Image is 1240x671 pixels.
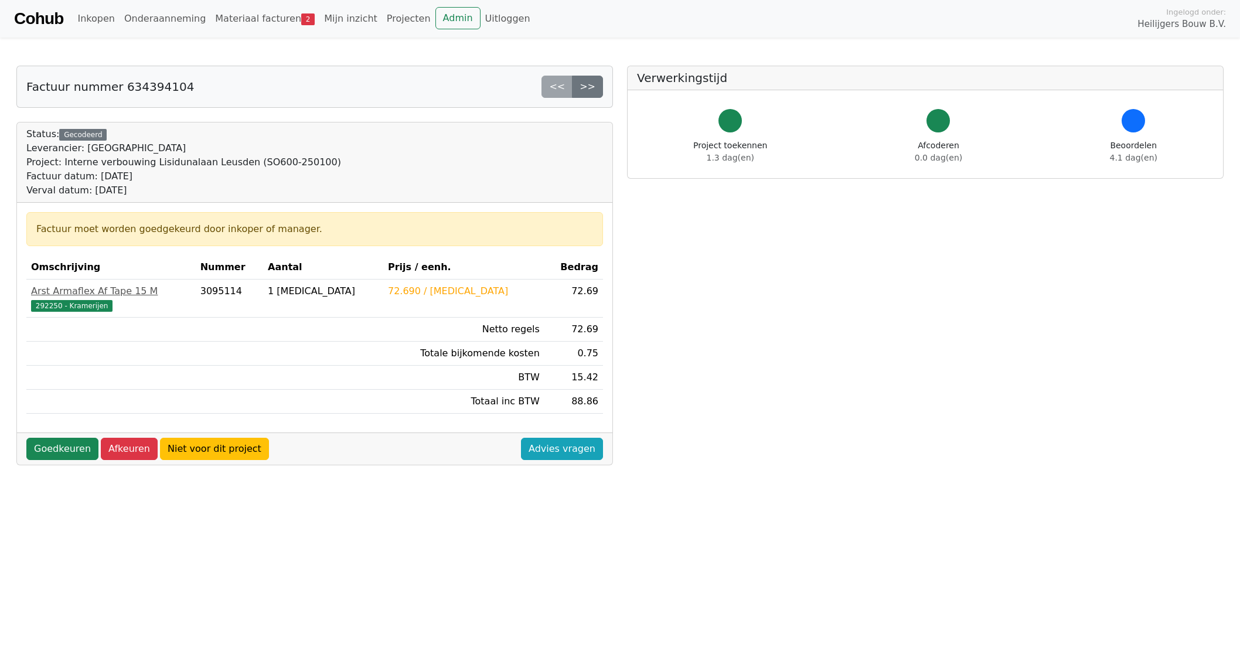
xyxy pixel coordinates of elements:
th: Nummer [196,256,263,280]
div: Project toekennen [693,139,767,164]
a: Goedkeuren [26,438,98,460]
div: Gecodeerd [59,129,107,141]
td: 0.75 [544,342,603,366]
a: Inkopen [73,7,119,30]
a: Mijn inzicht [319,7,382,30]
span: Ingelogd onder: [1166,6,1226,18]
h5: Verwerkingstijd [637,71,1214,85]
a: Admin [435,7,481,29]
a: >> [572,76,603,98]
span: 292250 - Kramerijen [31,300,113,312]
td: 72.69 [544,280,603,318]
div: Arst Armaflex Af Tape 15 M [31,284,191,298]
div: Verval datum: [DATE] [26,183,341,197]
td: 15.42 [544,366,603,390]
a: Niet voor dit project [160,438,269,460]
div: 72.690 / [MEDICAL_DATA] [388,284,540,298]
a: Advies vragen [521,438,603,460]
a: Onderaanneming [120,7,210,30]
div: Leverancier: [GEOGRAPHIC_DATA] [26,141,341,155]
div: Project: Interne verbouwing Lisidunalaan Leusden (SO600-250100) [26,155,341,169]
span: 2 [301,13,315,25]
td: Totaal inc BTW [383,390,544,414]
td: Netto regels [383,318,544,342]
div: Status: [26,127,341,197]
th: Bedrag [544,256,603,280]
td: Totale bijkomende kosten [383,342,544,366]
th: Omschrijving [26,256,196,280]
td: 88.86 [544,390,603,414]
a: Uitloggen [481,7,535,30]
div: 1 [MEDICAL_DATA] [268,284,379,298]
td: BTW [383,366,544,390]
th: Prijs / eenh. [383,256,544,280]
div: Beoordelen [1110,139,1157,164]
a: Afkeuren [101,438,158,460]
span: 4.1 dag(en) [1110,153,1157,162]
div: Factuur moet worden goedgekeurd door inkoper of manager. [36,222,593,236]
span: Heilijgers Bouw B.V. [1137,18,1226,31]
div: Factuur datum: [DATE] [26,169,341,183]
td: 72.69 [544,318,603,342]
a: Cohub [14,5,63,33]
h5: Factuur nummer 634394104 [26,80,194,94]
span: 1.3 dag(en) [707,153,754,162]
a: Projecten [382,7,435,30]
a: Materiaal facturen2 [210,7,319,30]
td: 3095114 [196,280,263,318]
div: Afcoderen [915,139,962,164]
th: Aantal [263,256,383,280]
a: Arst Armaflex Af Tape 15 M292250 - Kramerijen [31,284,191,312]
span: 0.0 dag(en) [915,153,962,162]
